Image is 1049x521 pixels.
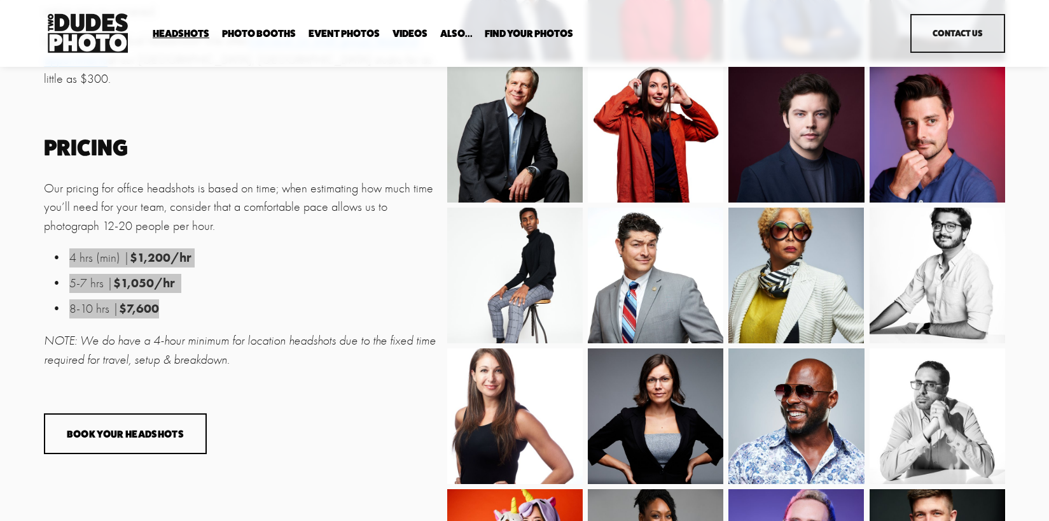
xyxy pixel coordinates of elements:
img: LesleySavin_22-03-07_0330.jpg [728,185,864,389]
p: 5-7 hrs | [69,274,440,293]
p: 4 hrs (min) | [69,248,440,268]
img: 220412_HitachiVantara_Scott_Strubel_22-04-12_0151.jpg [447,59,583,228]
strong: $1,200/hr [130,250,191,265]
p: Our pricing for office headshots is based on time; when estimating how much time you’ll need for ... [44,179,440,236]
a: Event Photos [309,28,380,40]
img: AlliKnapp_19-07-16_1496.jpg [588,61,723,223]
a: folder dropdown [440,28,473,40]
strong: $1,050/hr [113,275,175,290]
span: Photo Booths [222,29,296,39]
em: NOTE: We do have a 4-hour minimum for location headshots due to the fixed time required for trave... [44,333,439,367]
img: MichaelDwyer_21-07-27_1660.jpg [703,348,889,484]
img: TommyDunsmore_22-04-21_0206.jpg [447,198,583,405]
h2: Pricing [44,136,440,158]
img: alanalemarchand_21-07-29_222.jpg [566,348,735,484]
span: Also... [440,29,473,39]
img: AlHussien_21-06-18_812.jpg [837,348,1038,484]
a: Contact Us [910,14,1005,54]
p: 8-10 hrs | [69,299,440,318]
a: folder dropdown [485,28,573,40]
img: Two Dudes Photo | Headshots, Portraits &amp; Photo Booths [44,10,132,56]
img: AdamErickson_21-10-20_1136.jpg [721,67,892,203]
img: TonyAntoccia_24-07-17_GitHubRKO_5524.jpg [870,67,1005,271]
span: Find Your Photos [485,29,573,39]
a: folder dropdown [222,28,296,40]
img: 210804_AshwinRaoccc0247[BW].jpg [870,191,1005,348]
img: 12-22_KimSawyer_21-10-06_0755.jpg [447,338,583,512]
img: AdamWeiss_22-02-04_0926.jpg [567,208,745,343]
span: Headshots [153,29,209,39]
strong: $7,600 [119,301,159,316]
a: Videos [393,28,427,40]
a: folder dropdown [153,28,209,40]
button: Book Your Headshots [44,413,206,455]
